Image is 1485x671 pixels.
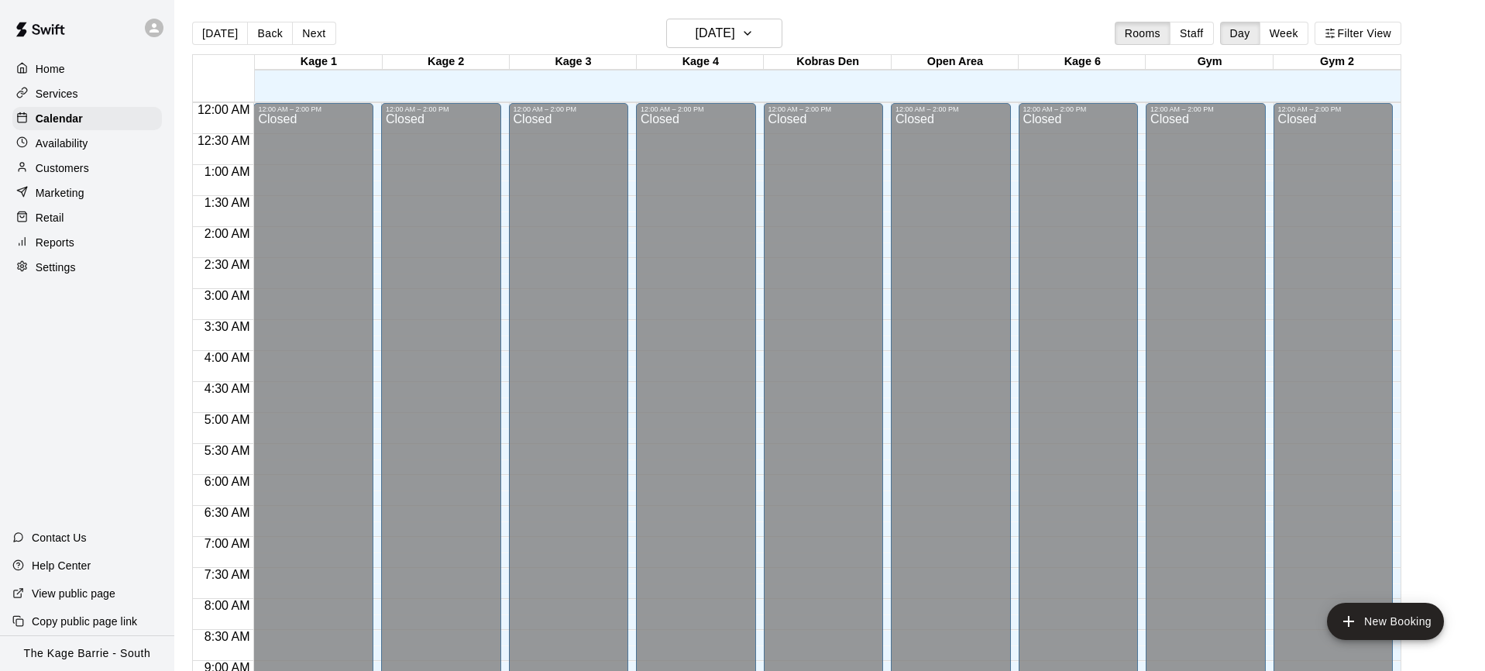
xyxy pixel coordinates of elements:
[194,103,254,116] span: 12:00 AM
[12,181,162,205] a: Marketing
[36,185,84,201] p: Marketing
[1019,55,1146,70] div: Kage 6
[36,111,83,126] p: Calendar
[1115,22,1170,45] button: Rooms
[255,55,382,70] div: Kage 1
[201,444,254,457] span: 5:30 AM
[1260,22,1308,45] button: Week
[201,630,254,643] span: 8:30 AM
[510,55,637,70] div: Kage 3
[36,210,64,225] p: Retail
[12,132,162,155] a: Availability
[201,258,254,271] span: 2:30 AM
[32,530,87,545] p: Contact Us
[12,82,162,105] a: Services
[1150,105,1261,113] div: 12:00 AM – 2:00 PM
[892,55,1019,70] div: Open Area
[201,165,254,178] span: 1:00 AM
[32,586,115,601] p: View public page
[641,105,751,113] div: 12:00 AM – 2:00 PM
[36,86,78,102] p: Services
[201,599,254,612] span: 8:00 AM
[12,256,162,279] a: Settings
[1146,55,1273,70] div: Gym
[258,105,369,113] div: 12:00 AM – 2:00 PM
[895,105,1006,113] div: 12:00 AM – 2:00 PM
[36,136,88,151] p: Availability
[201,475,254,488] span: 6:00 AM
[201,196,254,209] span: 1:30 AM
[637,55,764,70] div: Kage 4
[1220,22,1260,45] button: Day
[1170,22,1214,45] button: Staff
[36,160,89,176] p: Customers
[36,260,76,275] p: Settings
[201,413,254,426] span: 5:00 AM
[201,320,254,333] span: 3:30 AM
[201,227,254,240] span: 2:00 AM
[768,105,879,113] div: 12:00 AM – 2:00 PM
[194,134,254,147] span: 12:30 AM
[36,235,74,250] p: Reports
[764,55,891,70] div: Kobras Den
[201,568,254,581] span: 7:30 AM
[201,351,254,364] span: 4:00 AM
[32,558,91,573] p: Help Center
[201,289,254,302] span: 3:00 AM
[695,22,734,44] h6: [DATE]
[514,105,624,113] div: 12:00 AM – 2:00 PM
[666,19,782,48] button: [DATE]
[201,506,254,519] span: 6:30 AM
[1327,603,1444,640] button: add
[192,22,248,45] button: [DATE]
[201,382,254,395] span: 4:30 AM
[12,231,162,254] a: Reports
[1278,105,1389,113] div: 12:00 AM – 2:00 PM
[386,105,497,113] div: 12:00 AM – 2:00 PM
[383,55,510,70] div: Kage 2
[1274,55,1401,70] div: Gym 2
[24,645,151,662] p: The Kage Barrie - South
[12,107,162,130] a: Calendar
[1023,105,1134,113] div: 12:00 AM – 2:00 PM
[12,157,162,180] a: Customers
[12,57,162,81] a: Home
[36,61,65,77] p: Home
[12,206,162,229] a: Retail
[201,537,254,550] span: 7:00 AM
[247,22,293,45] button: Back
[1315,22,1401,45] button: Filter View
[292,22,335,45] button: Next
[32,614,137,629] p: Copy public page link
